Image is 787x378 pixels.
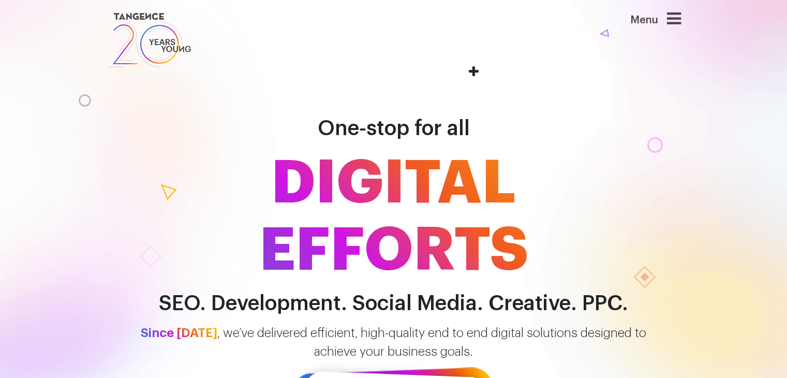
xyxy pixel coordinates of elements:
[318,118,470,139] span: One-stop for all
[99,292,689,315] h2: SEO. Development. Social Media. Creative. PPC.
[99,150,689,284] span: DIGITAL EFFORTS
[141,327,217,339] span: Since [DATE]
[99,324,689,361] p: , we’ve delivered efficient, high-quality end to end digital solutions designed to achieve your b...
[107,10,192,70] img: logo SVG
